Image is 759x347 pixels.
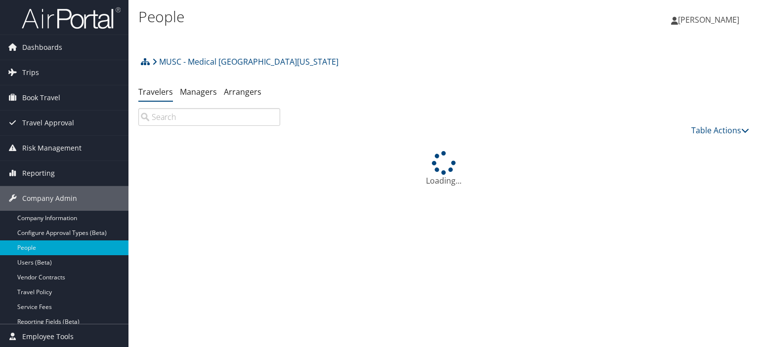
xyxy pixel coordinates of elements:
[138,108,280,126] input: Search
[22,85,60,110] span: Book Travel
[138,86,173,97] a: Travelers
[138,151,749,187] div: Loading...
[22,111,74,135] span: Travel Approval
[22,6,121,30] img: airportal-logo.png
[22,60,39,85] span: Trips
[138,6,546,27] h1: People
[671,5,749,35] a: [PERSON_NAME]
[691,125,749,136] a: Table Actions
[22,161,55,186] span: Reporting
[22,35,62,60] span: Dashboards
[180,86,217,97] a: Managers
[224,86,261,97] a: Arrangers
[152,52,338,72] a: MUSC - Medical [GEOGRAPHIC_DATA][US_STATE]
[22,136,82,160] span: Risk Management
[22,186,77,211] span: Company Admin
[678,14,739,25] span: [PERSON_NAME]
